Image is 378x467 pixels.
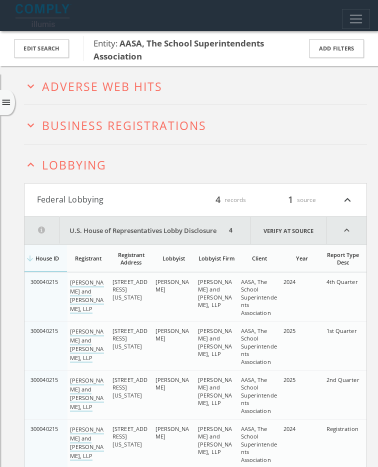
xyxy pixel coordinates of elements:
span: 1 [284,193,296,206]
span: [STREET_ADDRESS][US_STATE] [112,327,147,350]
b: AASA, The School Superintendents Association [93,37,264,62]
i: expand_more [24,118,37,132]
a: [PERSON_NAME] and [PERSON_NAME], LLP [69,376,103,412]
div: Lobbyist [155,254,193,262]
img: illumis [15,4,71,27]
span: 300040215 [30,425,58,432]
div: records [186,193,246,206]
span: 2025 [283,376,295,383]
span: 1st Quarter [326,327,356,334]
button: expand_lessLobbying [24,156,367,171]
button: Toggle navigation [342,9,370,29]
div: Lobbyist Firm [198,254,236,262]
div: Year [283,254,321,262]
span: AASA, The School Superintendents Association [240,376,276,414]
button: Add Filters [309,39,364,58]
span: 300040215 [30,327,58,334]
button: Federal Lobbying [37,193,181,206]
a: Verify at source [250,217,327,244]
i: expand_more [24,79,37,93]
a: [PERSON_NAME] and [PERSON_NAME], LLP [69,327,103,363]
span: [PERSON_NAME] [155,327,189,342]
button: U.S. House of Representatives Lobby Disclosure [24,217,226,244]
span: [PERSON_NAME] and [PERSON_NAME], LLP [198,278,232,308]
span: 300040215 [30,278,58,285]
span: [STREET_ADDRESS][US_STATE] [112,425,147,448]
span: [STREET_ADDRESS][US_STATE] [112,376,147,399]
i: expand_less [327,217,366,244]
i: expand_less [24,158,37,171]
span: [PERSON_NAME] [155,425,189,440]
div: Report Type Desc [326,251,360,266]
button: expand_moreBusiness Registrations [24,116,367,132]
div: 4 [226,217,235,244]
span: [PERSON_NAME] [155,376,189,391]
span: 300040215 [30,376,58,383]
span: AASA, The School Superintendents Association [240,327,276,365]
button: expand_moreAdverse Web Hits [24,77,367,93]
span: Entity: [93,37,264,62]
div: Client [240,254,278,262]
span: [PERSON_NAME] and [PERSON_NAME], LLP [198,327,232,357]
span: 4th Quarter [326,278,357,285]
span: 2024 [283,425,295,432]
span: Lobbying [42,157,106,173]
span: [PERSON_NAME] and [PERSON_NAME], LLP [198,425,232,455]
span: 2nd Quarter [326,376,359,383]
span: 4 [212,193,224,206]
span: AASA, The School Superintendents Association [240,278,276,316]
div: source [256,193,316,206]
span: [PERSON_NAME] [155,278,189,293]
button: Edit Search [14,39,69,58]
span: 2024 [283,278,295,285]
span: Adverse Web Hits [42,78,162,94]
span: [PERSON_NAME] and [PERSON_NAME], LLP [198,376,232,406]
a: [PERSON_NAME] and [PERSON_NAME], LLP [69,425,103,461]
i: arrow_downward [25,254,34,263]
div: House ID [30,254,65,262]
span: 2025 [283,327,295,334]
i: expand_less [341,193,354,206]
span: Registration [326,425,358,432]
a: [PERSON_NAME] and [PERSON_NAME], LLP [69,278,103,314]
div: Registrant Address [112,251,150,266]
span: [STREET_ADDRESS][US_STATE] [112,278,147,301]
span: AASA, The School Superintendents Association [240,425,276,463]
i: menu [1,97,11,108]
span: Business Registrations [42,117,206,133]
div: Registrant [69,254,107,262]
